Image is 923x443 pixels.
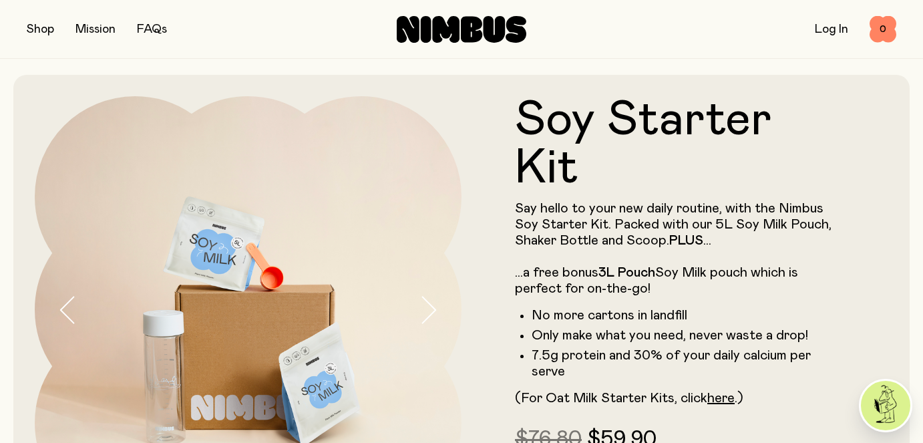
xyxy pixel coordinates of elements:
a: here [707,392,735,405]
li: 7.5g protein and 30% of your daily calcium per serve [532,347,835,380]
p: Say hello to your new daily routine, with the Nimbus Soy Starter Kit. Packed with our 5L Soy Milk... [515,200,835,297]
h1: Soy Starter Kit [515,96,835,192]
span: .) [735,392,743,405]
strong: 3L [598,266,614,279]
span: (For Oat Milk Starter Kits, click [515,392,707,405]
button: 0 [870,16,896,43]
a: Log In [815,23,848,35]
strong: Pouch [618,266,655,279]
li: Only make what you need, never waste a drop! [532,327,835,343]
a: Mission [75,23,116,35]
a: FAQs [137,23,167,35]
li: No more cartons in landfill [532,307,835,323]
strong: PLUS [669,234,703,247]
img: agent [861,381,910,430]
